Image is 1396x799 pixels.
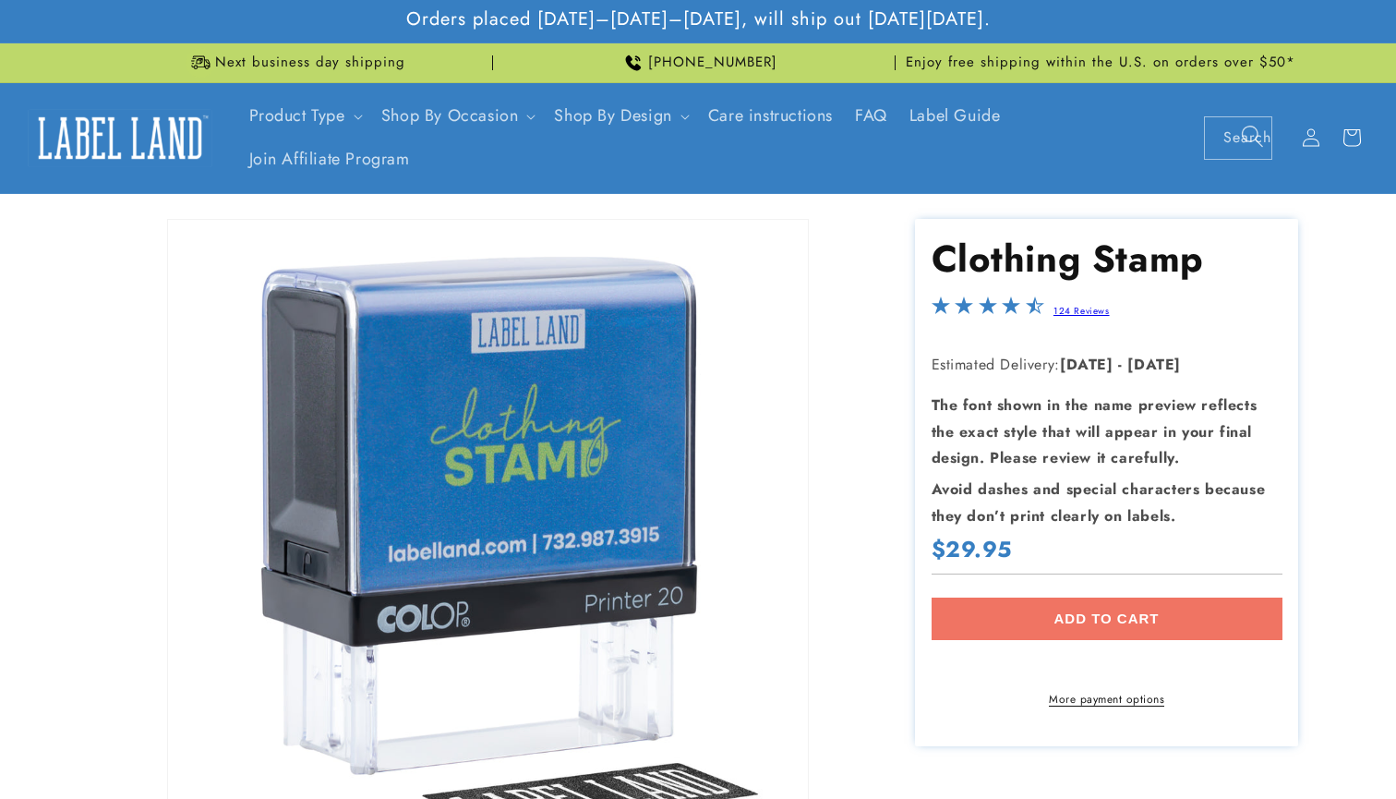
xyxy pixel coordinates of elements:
a: FAQ [844,94,898,138]
a: Label Guide [898,94,1012,138]
a: Join Affiliate Program [238,138,421,181]
strong: The font shown in the name preview reflects the exact style that will appear in your final design... [932,394,1258,469]
a: Product Type [249,103,345,127]
button: Search [1232,116,1272,157]
div: Announcement [98,43,493,82]
span: [PHONE_NUMBER] [648,54,777,72]
h1: Clothing Stamp [932,235,1282,283]
summary: Shop By Design [543,94,696,138]
span: Join Affiliate Program [249,149,410,170]
a: Care instructions [697,94,844,138]
summary: Shop By Occasion [370,94,544,138]
span: FAQ [855,105,887,127]
span: Next business day shipping [215,54,405,72]
strong: [DATE] [1060,354,1113,375]
span: 4.4-star overall rating [932,301,1044,322]
p: Estimated Delivery: [932,352,1282,379]
span: Care instructions [708,105,833,127]
a: Shop By Design [554,103,671,127]
a: More payment options [932,691,1282,708]
img: Label Land [28,109,212,166]
strong: [DATE] [1127,354,1181,375]
span: Shop By Occasion [381,105,519,127]
summary: Product Type [238,94,370,138]
span: Label Guide [909,105,1001,127]
div: Announcement [903,43,1298,82]
span: Orders placed [DATE]–[DATE]–[DATE], will ship out [DATE][DATE]. [406,7,991,31]
a: 124 Reviews [1053,304,1110,318]
a: Label Land [21,103,220,174]
div: Announcement [500,43,896,82]
strong: Avoid dashes and special characters because they don’t print clearly on labels. [932,478,1266,527]
span: Enjoy free shipping within the U.S. on orders over $50* [906,54,1295,72]
span: $29.95 [932,535,1013,563]
strong: - [1118,354,1123,375]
